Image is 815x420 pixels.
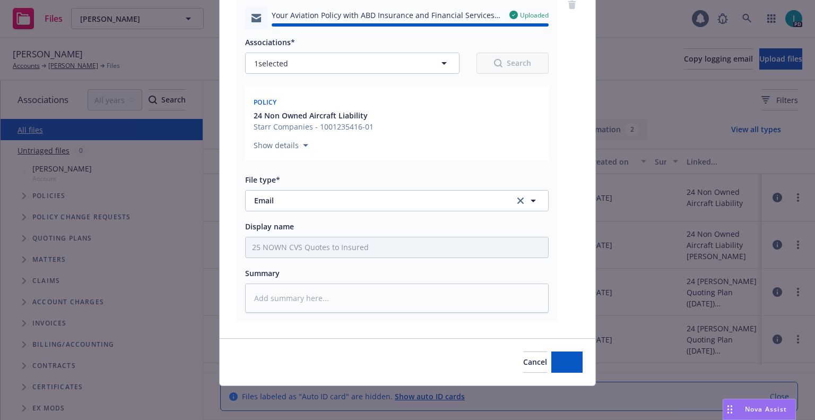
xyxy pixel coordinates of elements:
span: Cancel [523,357,547,367]
span: Email [254,195,500,206]
input: Add display name here... [246,237,548,258]
span: Starr Companies - 1001235416-01 [254,121,374,132]
button: Cancel [523,352,547,373]
span: Your Aviation Policy with ABD Insurance and Financial Services_ Inc_ DBA Newfront Insurance Servi... [272,10,501,21]
span: Add files [551,357,583,367]
button: Show details [249,139,313,152]
button: 24 Non Owned Aircraft Liability [254,110,374,121]
button: Nova Assist [723,399,796,420]
span: File type* [245,175,280,185]
a: clear selection [514,194,527,207]
span: Uploaded [520,11,549,20]
span: Display name [245,221,294,232]
div: Drag to move [723,399,736,419]
span: 24 Non Owned Aircraft Liability [254,110,368,121]
span: Policy [254,98,277,107]
span: Summary [245,268,280,278]
button: Emailclear selection [245,190,549,211]
span: 1 selected [254,58,288,69]
button: Add files [551,352,583,373]
span: Associations* [245,37,295,47]
span: Nova Assist [745,405,787,414]
button: 1selected [245,53,459,74]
